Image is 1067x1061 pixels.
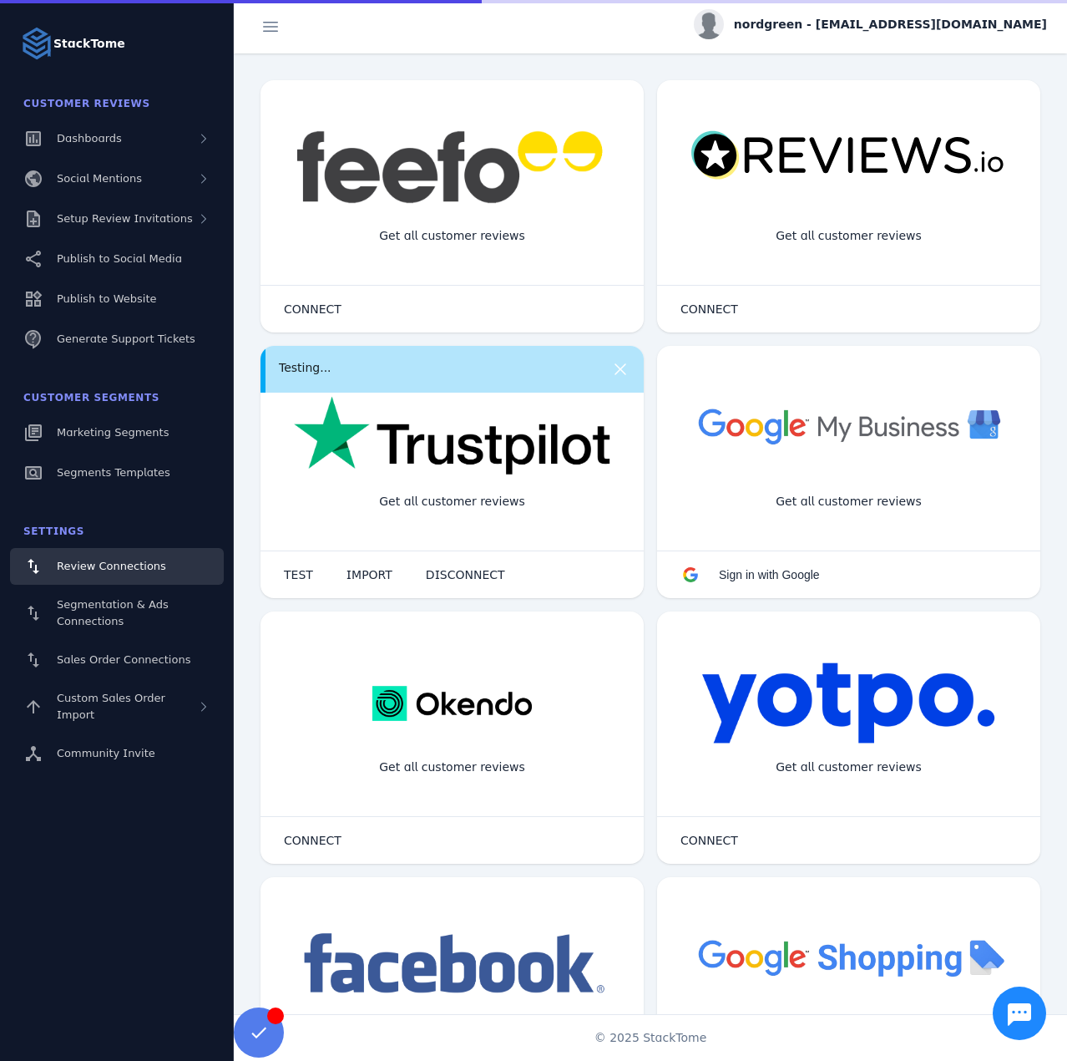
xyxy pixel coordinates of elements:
a: Segments Templates [10,454,224,491]
span: Dashboards [57,132,122,145]
div: Get all customer reviews [762,745,935,789]
span: Segmentation & Ads Connections [57,598,169,627]
button: nordgreen - [EMAIL_ADDRESS][DOMAIN_NAME] [694,9,1047,39]
img: profile.jpg [694,9,724,39]
div: Get all customer reviews [366,480,539,524]
a: Publish to Social Media [10,241,224,277]
div: Get all customer reviews [366,214,539,258]
span: IMPORT [346,569,392,581]
strong: StackTome [53,35,125,53]
button: CONNECT [267,292,358,326]
span: Marketing Segments [57,426,169,439]
img: googleshopping.png [690,927,1007,987]
span: Segments Templates [57,466,170,479]
button: CONNECT [267,824,358,857]
span: Sign in with Google [719,568,820,581]
img: feefo.png [294,130,610,204]
span: CONNECT [284,303,341,315]
div: Get all customer reviews [762,214,935,258]
button: DISCONNECT [409,558,522,591]
span: CONNECT [680,303,738,315]
span: Customer Segments [23,392,159,404]
img: reviewsio.svg [690,130,1007,181]
div: Import Products from Google [750,1011,947,1055]
div: Get all customer reviews [366,745,539,789]
a: Community Invite [10,735,224,772]
button: CONNECT [664,824,755,857]
img: facebook.png [294,927,610,1002]
span: Setup Review Invitations [57,212,193,225]
a: Marketing Segments [10,414,224,451]
span: Sales Order Connections [57,653,190,666]
span: Settings [23,525,84,537]
span: © 2025 StackTome [594,1029,707,1047]
span: Community Invite [57,747,155,759]
span: CONNECT [284,835,341,846]
a: Sales Order Connections [10,642,224,678]
button: Sign in with Google [664,558,837,591]
span: Review Connections [57,560,166,572]
span: Social Mentions [57,172,142,185]
img: Logo image [20,27,53,60]
a: Generate Support Tickets [10,321,224,358]
button: IMPORT [330,558,409,591]
img: yotpo.png [701,662,996,745]
span: DISCONNECT [426,569,505,581]
a: Segmentation & Ads Connections [10,588,224,638]
span: Publish to Website [57,292,156,305]
div: Testing... [279,359,595,377]
a: Review Connections [10,548,224,585]
button: more [604,359,637,393]
span: Customer Reviews [23,98,150,109]
span: TEST [284,569,313,581]
a: Publish to Website [10,281,224,317]
span: nordgreen - [EMAIL_ADDRESS][DOMAIN_NAME] [734,16,1047,33]
span: Publish to Social Media [57,252,182,265]
span: Custom Sales Order Import [57,692,165,721]
div: Get all customer reviews [762,480,935,524]
img: okendo.webp [372,662,532,745]
span: CONNECT [680,835,738,846]
span: Generate Support Tickets [57,333,195,345]
button: TEST [267,558,330,591]
button: CONNECT [664,292,755,326]
img: googlebusiness.png [690,396,1007,455]
img: trustpilot.png [294,396,610,478]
